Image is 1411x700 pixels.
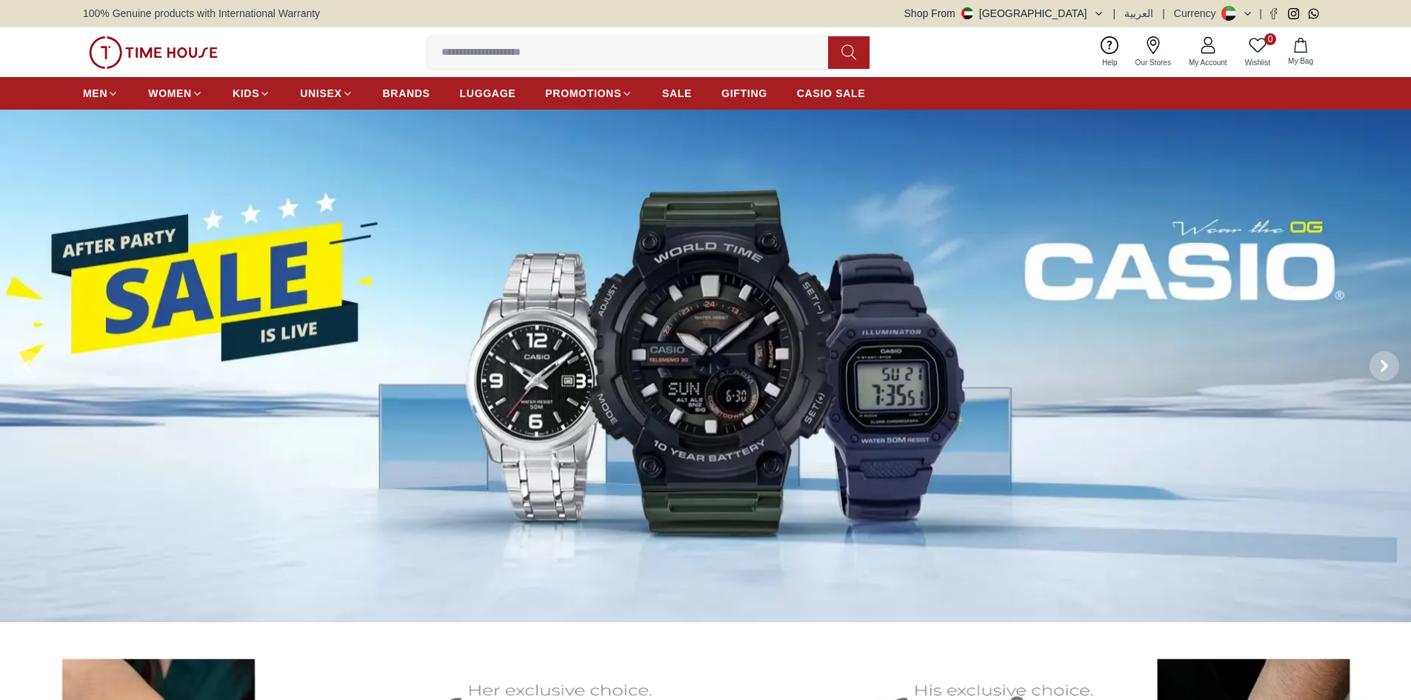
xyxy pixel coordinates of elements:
[1113,6,1116,21] span: |
[1239,57,1276,68] span: Wishlist
[233,86,259,101] span: KIDS
[1124,6,1153,21] button: العربية
[1264,33,1276,45] span: 0
[460,80,516,107] a: LUGGAGE
[1236,33,1279,71] a: 0Wishlist
[1183,57,1233,68] span: My Account
[1279,35,1322,70] button: My Bag
[1288,8,1299,19] a: Instagram
[797,80,866,107] a: CASIO SALE
[89,36,218,69] img: ...
[1127,33,1180,71] a: Our Stores
[1174,6,1222,21] div: Currency
[904,6,1104,21] button: Shop From[GEOGRAPHIC_DATA]
[300,80,353,107] a: UNISEX
[1268,8,1279,19] a: Facebook
[721,86,767,101] span: GIFTING
[233,80,270,107] a: KIDS
[1096,57,1124,68] span: Help
[1093,33,1127,71] a: Help
[1282,56,1319,67] span: My Bag
[83,80,119,107] a: MEN
[148,80,203,107] a: WOMEN
[83,86,107,101] span: MEN
[383,86,430,101] span: BRANDS
[797,86,866,101] span: CASIO SALE
[961,7,973,19] img: United Arab Emirates
[1162,6,1165,21] span: |
[1259,6,1262,21] span: |
[1308,8,1319,19] a: Whatsapp
[662,86,692,101] span: SALE
[460,86,516,101] span: LUGGAGE
[662,80,692,107] a: SALE
[721,80,767,107] a: GIFTING
[545,86,621,101] span: PROMOTIONS
[148,86,192,101] span: WOMEN
[545,80,633,107] a: PROMOTIONS
[383,80,430,107] a: BRANDS
[300,86,341,101] span: UNISEX
[83,6,320,21] span: 100% Genuine products with International Warranty
[1130,57,1177,68] span: Our Stores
